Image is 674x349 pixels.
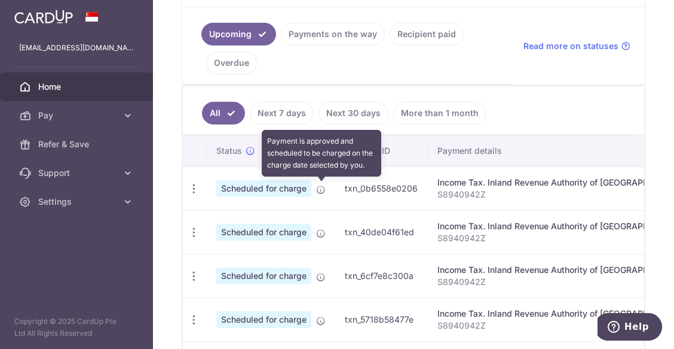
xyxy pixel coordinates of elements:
iframe: Opens a widget where you can find more information [598,313,662,343]
span: Read more on statuses [523,40,618,52]
span: Scheduled for charge [216,311,311,328]
span: Scheduled for charge [216,224,311,241]
span: Pay [38,110,117,122]
a: Next 7 days [250,102,314,125]
img: CardUp [14,10,73,24]
a: More than 1 month [393,102,486,125]
a: Upcoming [201,23,276,45]
span: Scheduled for charge [216,268,311,284]
p: [EMAIL_ADDRESS][DOMAIN_NAME] [19,42,134,54]
td: txn_6cf7e8c300a [335,254,428,298]
a: Next 30 days [318,102,388,125]
span: Status [216,145,242,157]
span: Refer & Save [38,138,117,150]
span: Home [38,81,117,93]
span: Scheduled for charge [216,180,311,197]
td: txn_0b6558e0206 [335,166,428,210]
span: Help [27,8,51,19]
span: Support [38,167,117,179]
th: Payment ID [335,135,428,166]
span: Settings [38,196,117,208]
a: Payments on the way [281,23,385,45]
a: Overdue [206,51,257,74]
a: All [202,102,245,125]
td: txn_40de04f61ed [335,210,428,254]
td: txn_5718b58477e [335,298,428,341]
a: Recipient paid [390,23,464,45]
div: Payment is approved and scheduled to be charged on the charge date selected by you. [262,130,381,177]
a: Read more on statuses [523,40,630,52]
